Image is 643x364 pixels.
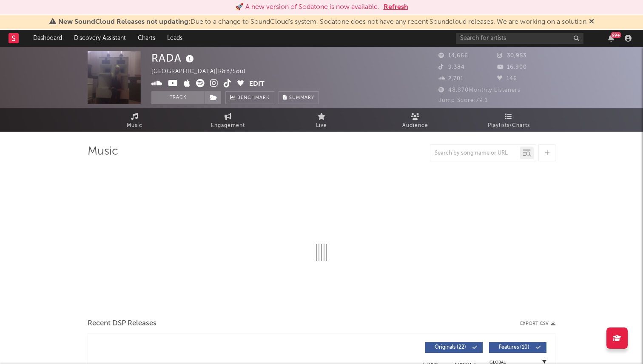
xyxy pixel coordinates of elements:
[489,342,546,353] button: Features(10)
[127,121,142,131] span: Music
[237,93,270,103] span: Benchmark
[88,108,181,132] a: Music
[151,91,205,104] button: Track
[497,76,517,82] span: 146
[425,342,483,353] button: Originals(22)
[488,121,530,131] span: Playlists/Charts
[132,30,161,47] a: Charts
[402,121,428,131] span: Audience
[497,53,526,59] span: 30,953
[58,19,586,25] span: : Due to a change to SoundCloud's system, Sodatone does not have any recent Soundcloud releases. ...
[211,121,245,131] span: Engagement
[438,65,465,70] span: 9,384
[235,2,379,12] div: 🚀 A new version of Sodatone is now available.
[275,108,368,132] a: Live
[497,65,527,70] span: 16,900
[456,33,583,44] input: Search for artists
[462,108,555,132] a: Playlists/Charts
[431,345,470,350] span: Originals ( 22 )
[495,345,534,350] span: Features ( 10 )
[608,35,614,42] button: 99+
[225,91,274,104] a: Benchmark
[438,98,488,103] span: Jump Score: 79.1
[384,2,408,12] button: Refresh
[181,108,275,132] a: Engagement
[151,51,196,65] div: RADA
[520,321,555,326] button: Export CSV
[430,150,520,157] input: Search by song name or URL
[589,19,594,25] span: Dismiss
[151,67,255,77] div: [GEOGRAPHIC_DATA] | R&B/Soul
[438,87,521,93] span: 48,870 Monthly Listeners
[68,30,132,47] a: Discovery Assistant
[289,96,314,100] span: Summary
[249,79,265,90] button: Edit
[438,76,464,82] span: 2,701
[368,108,462,132] a: Audience
[161,30,188,47] a: Leads
[27,30,68,47] a: Dashboard
[611,32,621,38] div: 99 +
[316,121,327,131] span: Live
[58,19,188,25] span: New SoundCloud Releases not updating
[88,319,156,329] span: Recent DSP Releases
[279,91,319,104] button: Summary
[438,53,468,59] span: 14,666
